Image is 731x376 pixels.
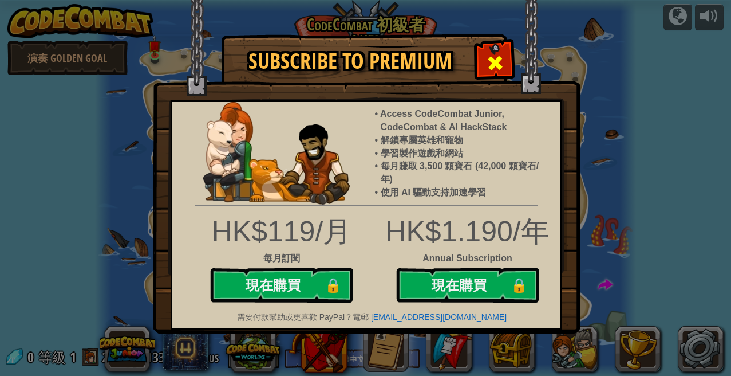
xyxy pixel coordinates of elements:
[381,147,549,160] li: 學習製作遊戲和網站
[164,211,569,252] div: HK$1.190/年
[381,108,549,134] li: Access CodeCombat Junior, CodeCombat & AI HackStack
[233,49,468,73] h1: Subscribe to Premium
[381,160,549,186] li: 每月賺取 3,500 顆寶石 (42,000 顆寶石/年)
[381,134,549,147] li: 解鎖專屬英雄和寵物
[381,186,549,199] li: 使用 AI 驅動支持加速學習
[206,252,358,265] div: 每月訂閱
[203,102,350,205] img: anya-and-nando-pet.webp
[396,268,539,303] button: 現在購買🔒
[206,211,358,252] div: HK$119/月
[371,312,507,322] a: [EMAIL_ADDRESS][DOMAIN_NAME]
[210,268,353,303] button: 現在購買🔒
[237,312,369,322] span: 需要付款幫助或更喜歡 PayPal？電郵
[164,252,569,265] div: Annual Subscription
